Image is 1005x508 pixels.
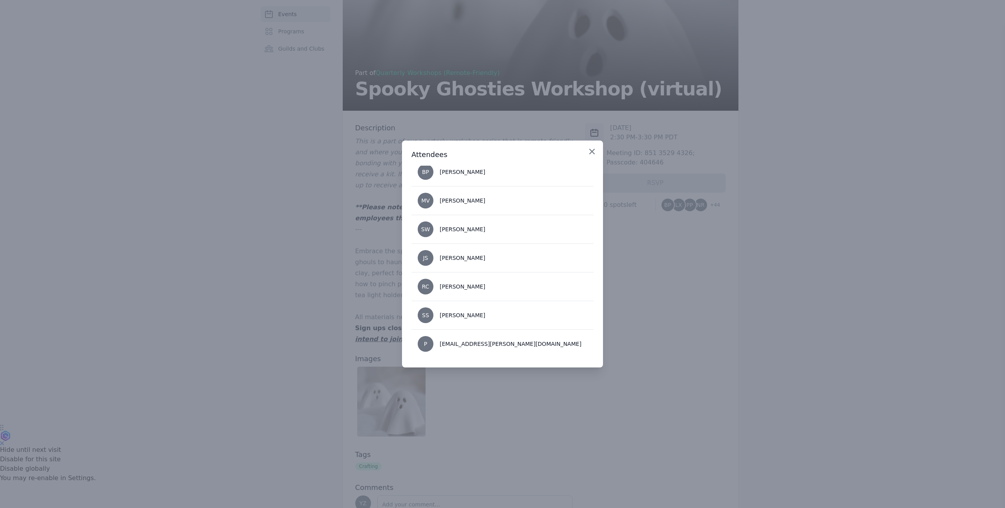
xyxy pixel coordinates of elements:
[440,168,485,176] div: [PERSON_NAME]
[440,283,485,291] div: [PERSON_NAME]
[440,311,485,319] div: [PERSON_NAME]
[440,225,485,233] div: [PERSON_NAME]
[421,198,430,203] span: MV
[422,169,429,175] span: BP
[422,312,429,318] span: SS
[440,340,581,348] div: [EMAIL_ADDRESS][PERSON_NAME][DOMAIN_NAME]
[440,197,485,205] div: [PERSON_NAME]
[422,284,429,289] span: RC
[440,254,485,262] div: [PERSON_NAME]
[423,255,428,261] span: JS
[411,150,594,159] h3: Attendees
[421,227,430,232] span: SW
[424,341,427,347] span: P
